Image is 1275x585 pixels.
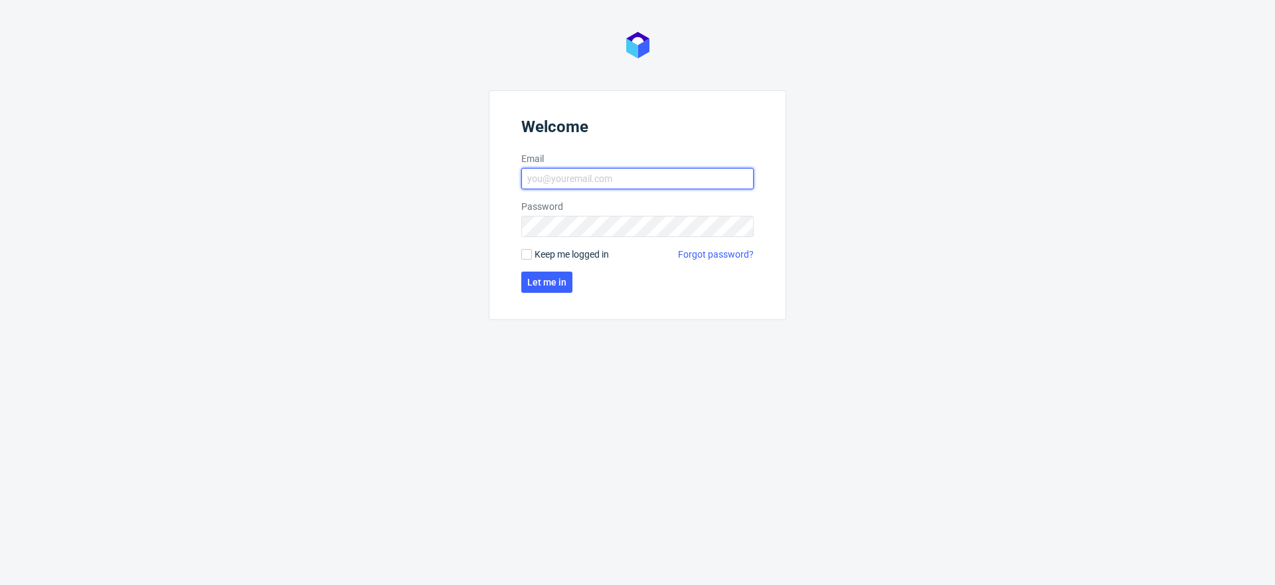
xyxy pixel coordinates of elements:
[678,248,754,261] a: Forgot password?
[521,118,754,141] header: Welcome
[521,272,572,293] button: Let me in
[521,200,754,213] label: Password
[521,168,754,189] input: you@youremail.com
[527,278,566,287] span: Let me in
[521,152,754,165] label: Email
[535,248,609,261] span: Keep me logged in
